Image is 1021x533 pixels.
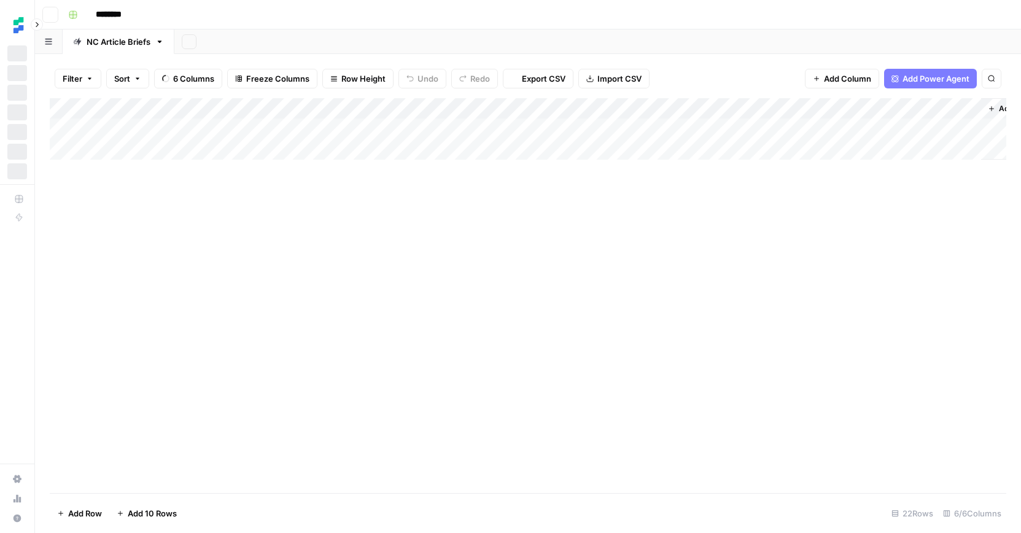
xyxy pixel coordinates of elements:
a: Usage [7,489,27,508]
img: Ten Speed Logo [7,14,29,36]
button: Add Column [805,69,879,88]
button: Import CSV [578,69,650,88]
span: Import CSV [597,72,642,85]
button: Redo [451,69,498,88]
div: NC Article Briefs [87,36,150,48]
span: Freeze Columns [246,72,309,85]
span: Undo [417,72,438,85]
button: Help + Support [7,508,27,528]
span: Sort [114,72,130,85]
button: Row Height [322,69,394,88]
button: Freeze Columns [227,69,317,88]
span: Redo [470,72,490,85]
a: NC Article Briefs [63,29,174,54]
span: Export CSV [522,72,565,85]
button: Add Row [50,504,109,523]
button: Workspace: Ten Speed [7,10,27,41]
span: Add 10 Rows [128,507,177,519]
div: 22 Rows [887,504,938,523]
button: Sort [106,69,149,88]
button: Export CSV [503,69,573,88]
button: Filter [55,69,101,88]
span: Row Height [341,72,386,85]
span: Filter [63,72,82,85]
span: 6 Columns [173,72,214,85]
button: 6 Columns [154,69,222,88]
button: Add 10 Rows [109,504,184,523]
div: 6/6 Columns [938,504,1006,523]
button: Add Power Agent [884,69,977,88]
span: Add Power Agent [903,72,969,85]
span: Add Row [68,507,102,519]
a: Settings [7,469,27,489]
button: Undo [398,69,446,88]
span: Add Column [824,72,871,85]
